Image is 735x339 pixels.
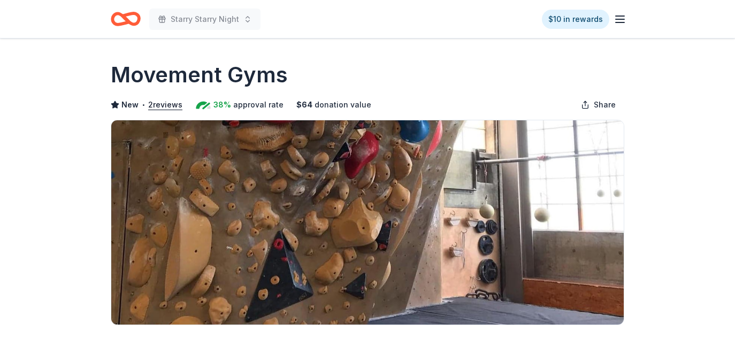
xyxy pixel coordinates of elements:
button: Starry Starry Night [149,9,261,30]
span: Share [594,98,616,111]
span: • [142,101,146,109]
img: Image for Movement Gyms [111,120,624,325]
span: 38% [213,98,231,111]
span: donation value [315,98,371,111]
span: approval rate [233,98,284,111]
span: $ 64 [296,98,312,111]
button: 2reviews [148,98,182,111]
span: Starry Starry Night [171,13,239,26]
h1: Movement Gyms [111,60,288,90]
span: New [121,98,139,111]
a: Home [111,6,141,32]
a: $10 in rewards [542,10,609,29]
button: Share [572,94,624,115]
